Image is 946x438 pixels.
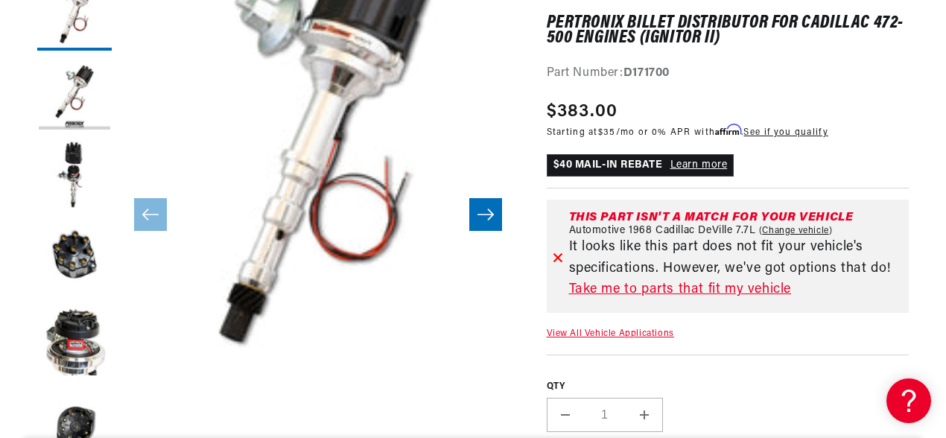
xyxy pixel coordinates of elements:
[37,58,112,133] button: Load image 2 in gallery view
[37,304,112,378] button: Load image 5 in gallery view
[569,212,904,223] div: This part isn't a match for your vehicle
[743,128,828,137] a: See if you qualify - Learn more about Affirm Financing (opens in modal)
[134,198,167,231] button: Slide left
[547,16,910,46] h1: PerTronix Billet Distributor for Cadillac 472-500 Engines (Ignitor II)
[547,329,674,338] a: View All Vehicle Applications
[469,198,502,231] button: Slide right
[569,279,904,301] a: Take me to parts that fit my vehicle
[547,125,828,139] p: Starting at /mo or 0% APR with .
[623,67,670,79] strong: D171700
[598,128,616,137] span: $35
[569,225,756,237] span: Automotive 1968 Cadillac DeVille 7.7L
[715,124,741,136] span: Affirm
[37,140,112,215] button: Load image 3 in gallery view
[547,98,618,125] span: $383.00
[547,154,734,177] p: $40 MAIL-IN REBATE
[759,225,833,237] a: Change vehicle
[547,381,910,393] label: QTY
[569,237,904,280] p: It looks like this part does not fit your vehicle's specifications. However, we've got options th...
[37,222,112,296] button: Load image 4 in gallery view
[547,64,910,83] div: Part Number:
[670,159,728,171] a: Learn more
